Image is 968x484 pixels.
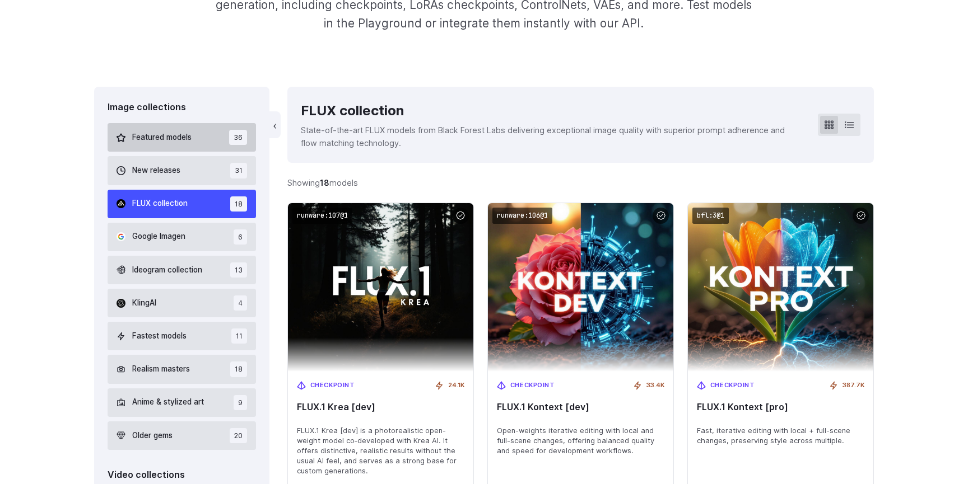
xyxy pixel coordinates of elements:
[132,231,185,243] span: Google Imagen
[692,208,729,224] code: bfl:3@1
[301,124,800,149] p: State-of-the-art FLUX models from Black Forest Labs delivering exceptional image quality with sup...
[230,361,247,377] span: 18
[132,363,190,375] span: Realism masters
[297,402,464,412] span: FLUX.1 Krea [dev]
[843,380,864,391] span: 387.7K
[108,123,256,152] button: Featured models 36
[497,426,664,456] span: Open-weights iterative editing with local and full-scene changes, offering balanced quality and s...
[132,430,173,442] span: Older gems
[234,395,247,410] span: 9
[108,421,256,450] button: Older gems 20
[108,100,256,115] div: Image collections
[132,264,202,276] span: Ideogram collection
[688,203,873,372] img: FLUX.1 Kontext [pro]
[132,198,188,210] span: FLUX collection
[492,208,552,224] code: runware:106@1
[108,322,256,350] button: Fastest models 11
[132,165,180,177] span: New releases
[234,229,247,245] span: 6
[510,380,555,391] span: Checkpoint
[292,208,352,224] code: runware:107@1
[287,176,358,189] div: Showing models
[497,402,664,412] span: FLUX.1 Kontext [dev]
[132,330,187,342] span: Fastest models
[230,428,247,443] span: 20
[301,100,800,121] div: FLUX collection
[108,223,256,251] button: Google Imagen 6
[108,468,256,482] div: Video collections
[108,256,256,284] button: Ideogram collection 13
[320,178,329,187] strong: 18
[288,203,473,372] img: FLUX.1 Krea [dev]
[697,426,864,446] span: Fast, iterative editing with local + full-scene changes, preserving style across multiple.
[310,380,355,391] span: Checkpoint
[230,163,247,178] span: 31
[132,131,192,144] span: Featured models
[234,295,247,311] span: 4
[697,402,864,412] span: FLUX.1 Kontext [pro]
[132,297,156,309] span: KlingAI
[108,190,256,218] button: FLUX collection 18
[269,111,281,138] button: ‹
[108,388,256,417] button: Anime & stylized art 9
[230,196,247,212] span: 18
[108,289,256,317] button: KlingAI 4
[448,380,464,391] span: 24.1K
[488,203,673,372] img: FLUX.1 Kontext [dev]
[646,380,664,391] span: 33.4K
[108,156,256,185] button: New releases 31
[710,380,755,391] span: Checkpoint
[230,262,247,278] span: 13
[231,328,247,344] span: 11
[297,426,464,476] span: FLUX.1 Krea [dev] is a photorealistic open-weight model co‑developed with Krea AI. It offers dist...
[132,396,204,408] span: Anime & stylized art
[229,130,247,145] span: 36
[108,355,256,383] button: Realism masters 18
